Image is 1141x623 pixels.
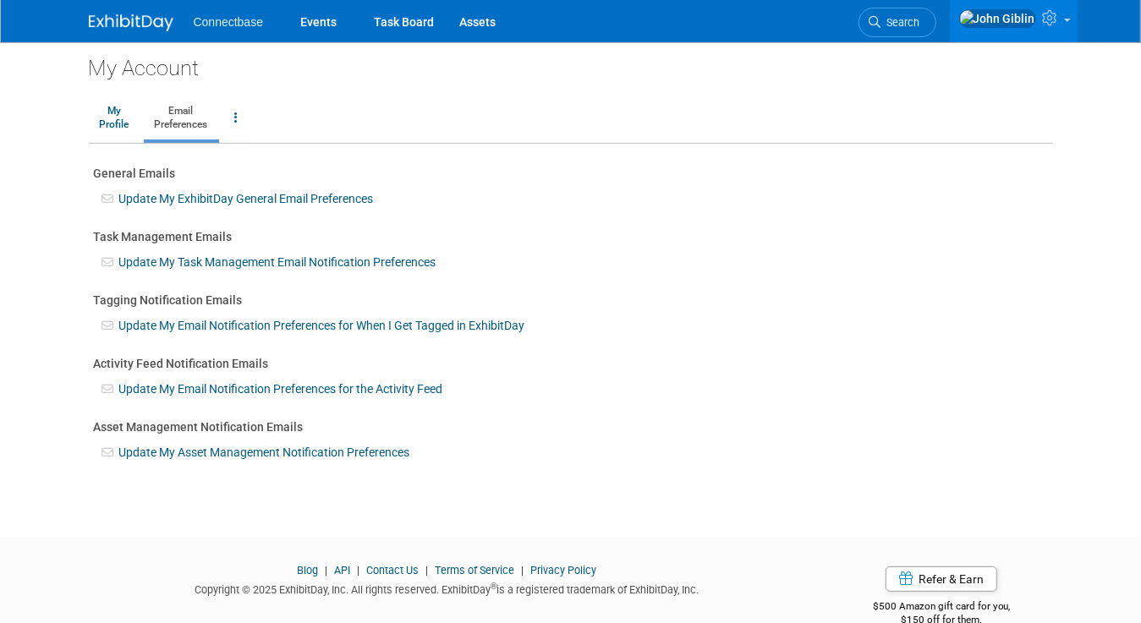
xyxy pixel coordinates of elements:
[144,97,219,139] a: EmailPreferences
[119,255,436,269] a: Update My Task Management Email Notification Preferences
[89,97,140,139] a: MyProfile
[881,16,920,29] span: Search
[94,228,1048,245] div: Task Management Emails
[119,382,443,396] a: Update My Email Notification Preferences for the Activity Feed
[517,564,528,577] span: |
[321,564,332,577] span: |
[94,165,1048,182] div: General Emails
[119,445,410,459] a: Update My Asset Management Notification Preferences
[435,564,514,577] a: Terms of Service
[353,564,364,577] span: |
[366,564,419,577] a: Contact Us
[959,9,1036,28] img: John Giblin
[194,15,264,29] span: Connectbase
[421,564,432,577] span: |
[94,418,1048,435] div: Asset Management Notification Emails
[886,566,997,592] a: Refer & Earn
[89,14,173,31] img: ExhibitDay
[94,355,1048,372] div: Activity Feed Notification Emails
[94,292,1048,309] div: Tagging Notification Emails
[530,564,596,577] a: Privacy Policy
[334,564,350,577] a: API
[89,578,806,598] div: Copyright © 2025 ExhibitDay, Inc. All rights reserved. ExhibitDay is a registered trademark of Ex...
[858,8,936,37] a: Search
[297,564,318,577] a: Blog
[491,582,496,591] sup: ®
[89,42,1053,83] div: My Account
[119,319,525,332] a: Update My Email Notification Preferences for When I Get Tagged in ExhibitDay
[119,192,374,205] a: Update My ExhibitDay General Email Preferences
